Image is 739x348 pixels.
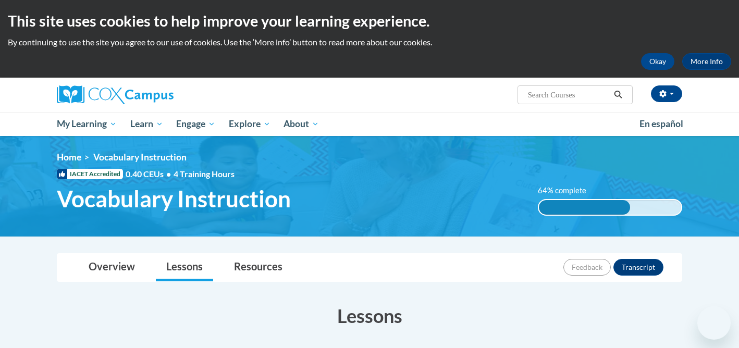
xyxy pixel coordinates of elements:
button: Feedback [563,259,611,276]
a: My Learning [50,112,124,136]
span: Engage [176,118,215,130]
label: 64% complete [538,185,598,196]
a: Lessons [156,254,213,281]
input: Search Courses [527,89,610,101]
button: Transcript [613,259,663,276]
span: My Learning [57,118,117,130]
button: Okay [641,53,674,70]
div: 64% complete [539,200,630,215]
a: Overview [78,254,145,281]
a: Home [57,152,81,163]
span: 4 Training Hours [174,169,235,179]
span: En español [639,118,683,129]
span: Learn [130,118,163,130]
span: Vocabulary Instruction [57,185,291,213]
a: Resources [224,254,293,281]
span: Explore [229,118,270,130]
span: IACET Accredited [57,169,123,179]
a: About [277,112,326,136]
iframe: Button to launch messaging window [697,306,731,340]
span: About [284,118,319,130]
a: Learn [124,112,170,136]
a: Cox Campus [57,85,255,104]
span: 0.40 CEUs [126,168,174,180]
div: Main menu [41,112,698,136]
a: Engage [169,112,222,136]
a: More Info [682,53,731,70]
a: En español [633,113,690,135]
h2: This site uses cookies to help improve your learning experience. [8,10,731,31]
button: Account Settings [651,85,682,102]
h3: Lessons [57,303,682,329]
span: Vocabulary Instruction [93,152,187,163]
span: • [166,169,171,179]
a: Explore [222,112,277,136]
p: By continuing to use the site you agree to our use of cookies. Use the ‘More info’ button to read... [8,36,731,48]
button: Search [610,89,626,101]
img: Cox Campus [57,85,174,104]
